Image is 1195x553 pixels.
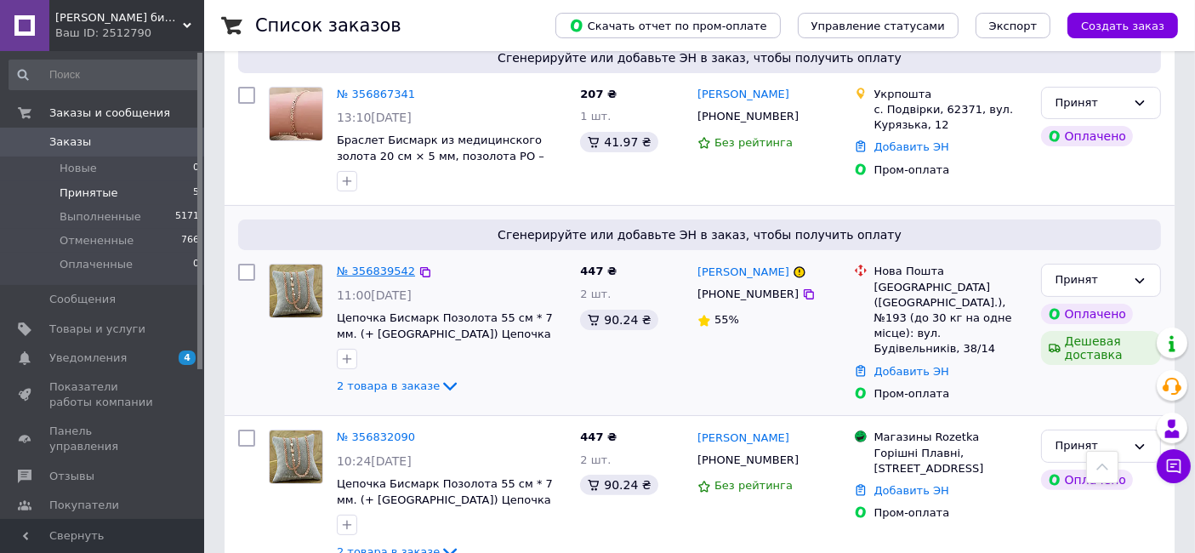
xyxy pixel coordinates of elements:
button: Управление статусами [798,13,959,38]
span: 11:00[DATE] [337,288,412,302]
div: Оплачено [1041,126,1133,146]
span: Уведомления [49,351,127,366]
a: 2 товара в заказе [337,379,460,392]
div: Оплачено [1041,470,1133,490]
span: Оплаченные [60,257,133,272]
div: Принят [1056,94,1126,112]
a: [PERSON_NAME] [697,430,789,447]
div: [PHONE_NUMBER] [694,105,802,128]
div: Пром-оплата [874,386,1027,402]
div: 90.24 ₴ [580,475,657,495]
span: Сгенерируйте или добавьте ЭН в заказ, чтобы получить оплату [245,49,1154,66]
span: 0 [193,257,199,272]
span: 10:24[DATE] [337,454,412,468]
span: Без рейтинга [714,479,793,492]
a: № 356867341 [337,88,415,100]
span: Заказы [49,134,91,150]
div: Пром-оплата [874,162,1027,178]
a: [PERSON_NAME] [697,265,789,281]
span: 2 товара в заказе [337,379,440,392]
img: Фото товару [270,430,322,483]
button: Чат с покупателем [1157,449,1191,483]
span: 766 [181,233,199,248]
span: Сообщения [49,292,116,307]
span: Экспорт [989,20,1037,32]
span: 2 шт. [580,288,611,300]
div: Пром-оплата [874,505,1027,521]
button: Скачать отчет по пром-оплате [555,13,781,38]
a: Фото товару [269,87,323,141]
span: Сгенерируйте или добавьте ЭН в заказ, чтобы получить оплату [245,226,1154,243]
div: Дешевая доставка [1041,331,1161,365]
div: Нова Пошта [874,264,1027,279]
div: Ваш ID: 2512790 [55,26,204,41]
img: Фото товару [270,88,322,140]
span: 5171 [175,209,199,225]
span: 5 [193,185,199,201]
span: Новые [60,161,97,176]
div: Оплачено [1041,304,1133,324]
span: 2 шт. [580,453,611,466]
input: Поиск [9,60,201,90]
a: Добавить ЭН [874,140,949,153]
span: Управление статусами [811,20,945,32]
a: Создать заказ [1050,19,1178,31]
a: Цепочка Бисмарк Позолота 55 см * 7 мм. (+ [GEOGRAPHIC_DATA]) Цепочка Медицинское золото [337,311,553,356]
span: 447 ₴ [580,265,617,277]
span: Елизавета Ювелирная бижутерия [55,10,183,26]
a: Добавить ЭН [874,484,949,497]
div: Принят [1056,271,1126,289]
div: Горішні Плавні, [STREET_ADDRESS] [874,446,1027,476]
span: Показатели работы компании [49,379,157,410]
a: Фото товару [269,264,323,318]
span: Заказы и сообщения [49,105,170,121]
a: № 356839542 [337,265,415,277]
div: Принят [1056,437,1126,455]
div: Магазины Rozetka [874,430,1027,445]
span: Товары и услуги [49,322,145,337]
span: Скачать отчет по пром-оплате [569,18,767,33]
span: Выполненные [60,209,141,225]
button: Создать заказ [1067,13,1178,38]
span: 4 [179,351,196,365]
img: Фото товару [270,265,322,317]
a: Браслет Бисмарк из медицинского золота 20 см × 5 мм, позолота РО – мужской/женский стильный браслет [337,134,554,178]
span: Отмененные [60,233,134,248]
span: Отзывы [49,469,94,484]
a: Добавить ЭН [874,365,949,378]
span: 13:10[DATE] [337,111,412,124]
span: Принятые [60,185,118,201]
a: Фото товару [269,430,323,484]
button: Экспорт [976,13,1050,38]
div: [GEOGRAPHIC_DATA] ([GEOGRAPHIC_DATA].), №193 (до 30 кг на одне місце): вул. Будівельників, 38/14 [874,280,1027,357]
span: 0 [193,161,199,176]
a: [PERSON_NAME] [697,87,789,103]
span: Покупатели [49,498,119,513]
div: 90.24 ₴ [580,310,657,330]
span: 1 шт. [580,110,611,123]
span: 207 ₴ [580,88,617,100]
span: 55% [714,313,739,326]
div: Укрпошта [874,87,1027,102]
span: 447 ₴ [580,430,617,443]
div: [PHONE_NUMBER] [694,449,802,471]
div: с. Подвірки, 62371, вул. Курязька, 12 [874,102,1027,133]
div: 41.97 ₴ [580,132,657,152]
h1: Список заказов [255,15,401,36]
a: № 356832090 [337,430,415,443]
div: [PHONE_NUMBER] [694,283,802,305]
a: Цепочка Бисмарк Позолота 55 см * 7 мм. (+ [GEOGRAPHIC_DATA]) Цепочка Медицинское золото [337,477,553,522]
span: Панель управления [49,424,157,454]
span: Без рейтинга [714,136,793,149]
span: Создать заказ [1081,20,1164,32]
